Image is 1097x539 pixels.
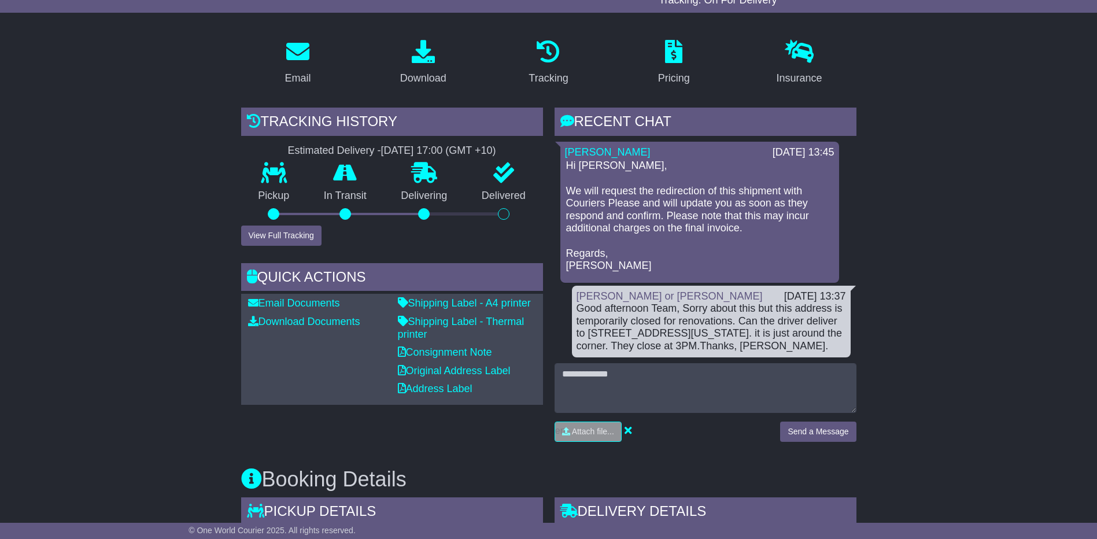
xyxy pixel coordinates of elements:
[566,160,833,272] p: Hi [PERSON_NAME], We will request the redirection of this shipment with Couriers Please and will ...
[777,71,822,86] div: Insurance
[780,422,856,442] button: Send a Message
[773,146,834,159] div: [DATE] 13:45
[651,36,697,90] a: Pricing
[398,316,525,340] a: Shipping Label - Thermal printer
[241,145,543,157] div: Estimated Delivery -
[464,190,543,202] p: Delivered
[241,190,307,202] p: Pickup
[658,71,690,86] div: Pricing
[277,36,318,90] a: Email
[555,108,856,139] div: RECENT CHAT
[529,71,568,86] div: Tracking
[769,36,830,90] a: Insurance
[393,36,454,90] a: Download
[189,526,356,535] span: © One World Courier 2025. All rights reserved.
[381,145,496,157] div: [DATE] 17:00 (GMT +10)
[565,146,651,158] a: [PERSON_NAME]
[398,297,531,309] a: Shipping Label - A4 printer
[241,497,543,529] div: Pickup Details
[398,383,472,394] a: Address Label
[248,297,340,309] a: Email Documents
[241,468,856,491] h3: Booking Details
[398,365,511,376] a: Original Address Label
[306,190,384,202] p: In Transit
[521,36,575,90] a: Tracking
[784,290,846,303] div: [DATE] 13:37
[241,263,543,294] div: Quick Actions
[384,190,465,202] p: Delivering
[241,226,322,246] button: View Full Tracking
[398,346,492,358] a: Consignment Note
[577,302,846,352] div: Good afternoon Team, Sorry about this but this address is temporarily closed for renovations. Can...
[241,108,543,139] div: Tracking history
[285,71,311,86] div: Email
[555,497,856,529] div: Delivery Details
[577,290,763,302] a: [PERSON_NAME] or [PERSON_NAME]
[400,71,446,86] div: Download
[248,316,360,327] a: Download Documents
